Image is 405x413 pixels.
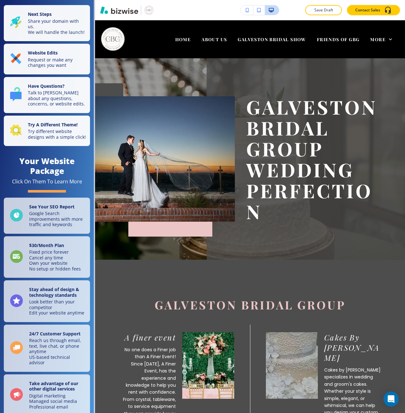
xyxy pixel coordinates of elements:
[28,122,78,128] strong: Try A Different Theme!
[28,11,52,17] strong: Next Steps
[144,5,154,15] img: Your Logo
[4,280,90,322] a: Stay ahead of design & technology standardsLook better than your competitorEdit your website anytime
[4,77,90,113] button: Have Questions?Talk to [PERSON_NAME] about any questions, concerns, or website edits.
[28,83,65,89] strong: Have Questions?
[29,393,86,410] p: Digital marketing Managed social media Professional email
[370,36,392,42] div: More
[383,391,399,407] div: Open Intercom Messenger
[95,96,235,222] img: cc3ef394925dcf1d1839904563c9ca16.webp
[4,5,90,41] button: Next StepsShare your domain with us.We will handle the launch!
[4,198,90,234] a: See Your SEO ReportGoogle Search improvements with more traffic and keywords
[29,242,64,248] strong: $ 30 /Month Plan
[182,332,234,399] img: <p>A finer event</p>
[28,50,58,56] strong: Website Edits
[28,18,86,35] p: Share your domain with us. We will handle the launch!
[28,129,86,140] p: Try different website designs with a simple click!
[4,116,90,146] button: Try A Different Theme!Try different website designs with a simple click!
[324,332,381,363] p: Cakes By [PERSON_NAME]
[4,156,90,176] h4: Your Website Package
[12,178,82,185] div: Click On Them To Learn More
[313,7,334,13] p: Save Draft
[29,249,81,271] p: Fixed price forever Cancel any time Own your website No setup or hidden fees
[238,36,306,42] span: GALVESTON BRIDAL SHOW
[317,36,360,42] span: FRIENDS OF GBG
[246,96,386,222] p: Galveston Bridal Group Wedding perfection
[266,332,318,399] img: <p>Cakes By jula</p>
[29,331,80,337] strong: 24/7 Customer Support
[202,36,227,42] span: ABOUT US
[347,5,400,15] button: Contact Sales
[29,204,74,210] strong: See Your SEO Report
[119,332,176,342] p: A finer event
[100,26,126,52] img: Galveston Bridal Group
[29,380,78,392] strong: Take advantage of our other digital services
[4,44,90,74] button: Website EditsRequest or make any changes you want
[4,236,90,278] a: $30/Month PlanFixed price foreverCancel any timeOwn your websiteNo setup or hidden fees
[4,325,90,372] a: 24/7 Customer SupportReach us through email, text, live chat, or phone anytimeUS-based technical ...
[28,90,86,107] p: Talk to [PERSON_NAME] about any questions, concerns, or website edits.
[28,57,86,68] p: Request or make any changes you want
[29,299,86,316] p: Look better than your competitor Edit your website anytime
[119,346,176,360] p: No one does a Finer job than A Finer Event!
[100,6,138,14] img: Bizwise Logo
[355,7,380,13] p: Contact Sales
[370,36,386,42] span: More
[29,211,86,227] p: Google Search improvements with more traffic and keywords
[155,297,346,312] span: Galveston Bridal Group
[29,286,79,298] strong: Stay ahead of design & technology standards
[29,338,86,365] p: Reach us through email, text, live chat, or phone anytime US-based technical advisor
[175,36,191,42] span: HOME
[305,5,342,15] button: Save Draft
